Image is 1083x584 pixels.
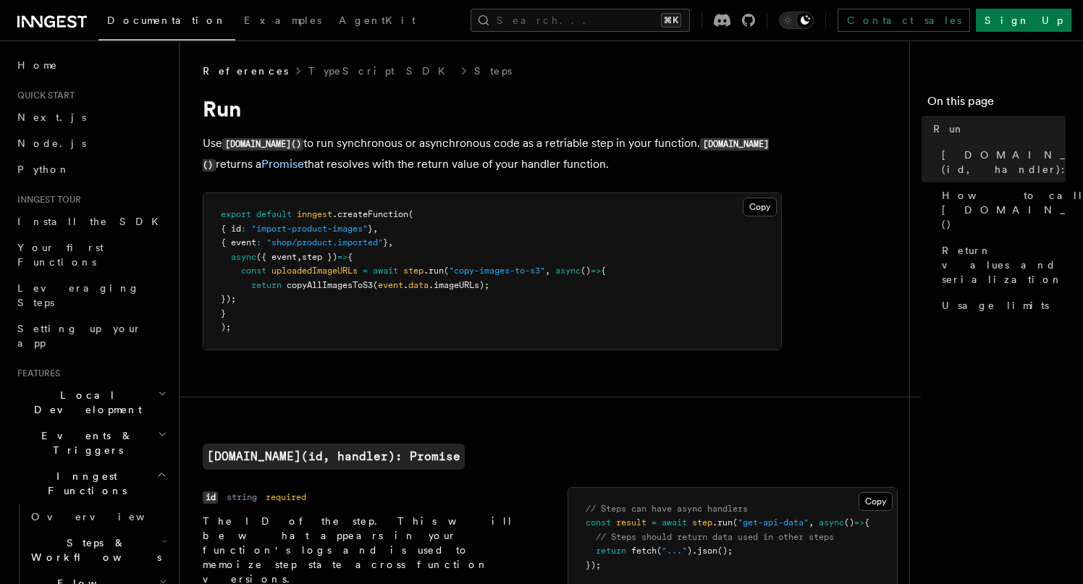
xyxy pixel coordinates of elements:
[297,252,302,262] span: ,
[203,444,465,470] code: [DOMAIN_NAME](id, handler): Promise
[203,133,782,175] p: Use to run synchronous or asynchronous code as a retriable step in your function. returns a that ...
[408,280,429,290] span: data
[936,142,1066,182] a: [DOMAIN_NAME](id, handler): Promise
[403,280,408,290] span: .
[17,58,58,72] span: Home
[423,266,444,276] span: .run
[586,504,748,514] span: // Steps can have async handlers
[203,138,769,172] code: [DOMAIN_NAME]()
[12,388,158,417] span: Local Development
[429,280,489,290] span: .imageURLs);
[657,546,662,556] span: (
[251,224,368,234] span: "import-product-images"
[235,4,330,39] a: Examples
[616,517,646,528] span: result
[17,111,86,123] span: Next.js
[368,224,373,234] span: }
[373,266,398,276] span: await
[12,156,170,182] a: Python
[591,266,601,276] span: =>
[471,9,690,32] button: Search...⌘K
[383,237,388,247] span: }
[936,237,1066,292] a: Return values and serialization
[203,491,218,504] code: id
[474,64,512,78] a: Steps
[332,209,408,219] span: .createFunction
[12,428,158,457] span: Events & Triggers
[256,252,297,262] span: ({ event
[12,463,170,504] button: Inngest Functions
[107,14,227,26] span: Documentation
[221,294,236,304] span: });
[586,517,611,528] span: const
[227,491,257,503] dd: string
[221,209,251,219] span: export
[17,323,142,349] span: Setting up your app
[98,4,235,41] a: Documentation
[347,252,353,262] span: {
[17,137,86,149] span: Node.js
[712,517,733,528] span: .run
[287,280,373,290] span: copyAllImagesToS3
[25,530,170,570] button: Steps & Workflows
[221,224,241,234] span: { id
[17,242,104,268] span: Your first Functions
[12,234,170,275] a: Your first Functions
[779,12,814,29] button: Toggle dark mode
[251,280,282,290] span: return
[231,252,256,262] span: async
[652,517,657,528] span: =
[256,237,261,247] span: :
[692,517,712,528] span: step
[337,252,347,262] span: =>
[933,122,965,136] span: Run
[733,517,738,528] span: (
[221,237,256,247] span: { event
[581,266,591,276] span: ()
[631,546,657,556] span: fetch
[308,64,454,78] a: TypeScript SDK
[738,517,809,528] span: "get-api-data"
[31,511,180,522] span: Overview
[596,546,626,556] span: return
[12,130,170,156] a: Node.js
[17,164,70,175] span: Python
[12,90,75,101] span: Quick start
[662,546,687,556] span: "..."
[244,14,321,26] span: Examples
[936,292,1066,318] a: Usage limits
[927,93,1066,116] h4: On this page
[363,266,368,276] span: =
[545,266,550,276] span: ,
[241,224,246,234] span: :
[12,423,170,463] button: Events & Triggers
[266,237,383,247] span: "shop/product.imported"
[221,308,226,318] span: }
[256,209,292,219] span: default
[596,532,834,542] span: // Steps should return data used in other steps
[12,208,170,234] a: Install the SDK
[403,266,423,276] span: step
[819,517,844,528] span: async
[12,194,81,206] span: Inngest tour
[271,266,358,276] span: uploadedImageURLs
[17,282,140,308] span: Leveraging Steps
[330,4,424,39] a: AgentKit
[221,322,231,332] span: );
[844,517,854,528] span: ()
[12,275,170,316] a: Leveraging Steps
[854,517,864,528] span: =>
[449,266,545,276] span: "copy-images-to-s3"
[601,266,606,276] span: {
[388,237,393,247] span: ,
[297,209,332,219] span: inngest
[692,546,717,556] span: .json
[373,280,378,290] span: (
[809,517,814,528] span: ,
[261,157,304,171] a: Promise
[976,9,1071,32] a: Sign Up
[12,316,170,356] a: Setting up your app
[203,64,288,78] span: References
[12,469,156,498] span: Inngest Functions
[12,52,170,78] a: Home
